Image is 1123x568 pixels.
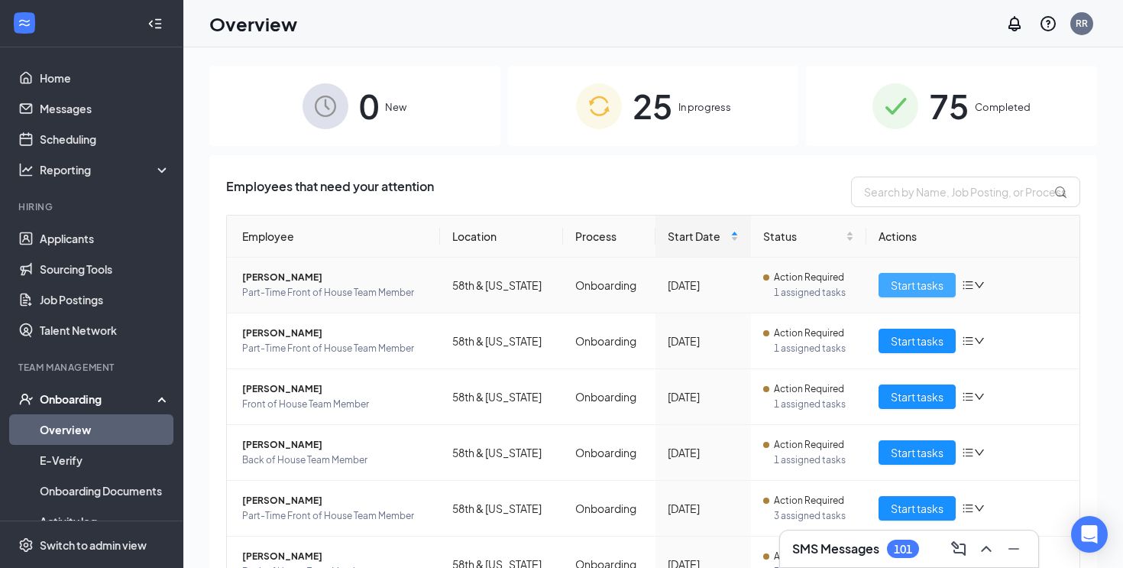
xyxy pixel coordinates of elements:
span: Action Required [774,437,844,453]
span: bars [962,502,974,514]
span: Start Date [668,228,727,245]
span: Action Required [774,381,844,397]
span: [PERSON_NAME] [242,437,428,453]
td: 58th & [US_STATE] [440,313,563,369]
span: down [974,503,985,514]
svg: ChevronUp [977,540,995,558]
span: [PERSON_NAME] [242,493,428,508]
span: In progress [678,99,731,115]
th: Employee [227,216,440,258]
span: Status [763,228,843,245]
span: Part-Time Front of House Team Member [242,341,428,356]
svg: Collapse [147,16,163,31]
button: Start tasks [879,385,956,409]
th: Actions [866,216,1079,258]
div: Switch to admin view [40,537,147,553]
span: [PERSON_NAME] [242,326,428,341]
input: Search by Name, Job Posting, or Process [851,177,1080,207]
span: 25 [633,80,672,132]
th: Location [440,216,563,258]
span: Action Required [774,326,844,341]
span: 3 assigned tasks [774,508,854,524]
div: [DATE] [668,444,739,461]
div: [DATE] [668,277,739,294]
button: Minimize [1002,537,1026,561]
svg: Analysis [18,162,34,177]
span: [PERSON_NAME] [242,381,428,397]
svg: Notifications [1005,15,1024,33]
button: Start tasks [879,273,956,297]
span: bars [962,335,974,347]
a: Overview [40,414,170,445]
span: Front of House Team Member [242,397,428,412]
span: Part-Time Front of House Team Member [242,508,428,524]
button: ComposeMessage [947,537,971,561]
h1: Overview [209,11,297,37]
div: [DATE] [668,500,739,517]
span: down [974,447,985,458]
span: Start tasks [891,388,943,405]
a: Job Postings [40,284,170,315]
td: Onboarding [563,369,655,425]
span: Action Required [774,549,844,564]
td: 58th & [US_STATE] [440,369,563,425]
span: 1 assigned tasks [774,453,854,468]
svg: QuestionInfo [1039,15,1057,33]
th: Status [751,216,866,258]
span: bars [962,279,974,291]
svg: ComposeMessage [950,540,968,558]
div: Onboarding [40,391,157,407]
span: bars [962,391,974,403]
div: Open Intercom Messenger [1071,516,1108,553]
span: Start tasks [891,333,943,349]
a: Applicants [40,223,170,254]
span: 1 assigned tasks [774,341,854,356]
span: down [974,391,985,402]
th: Process [563,216,655,258]
span: 1 assigned tasks [774,285,854,300]
span: Action Required [774,270,844,285]
a: Talent Network [40,315,170,346]
span: 75 [929,80,969,132]
td: Onboarding [563,481,655,537]
span: Employees that need your attention [226,177,434,207]
svg: UserCheck [18,391,34,407]
button: Start tasks [879,329,956,353]
td: Onboarding [563,313,655,369]
td: Onboarding [563,258,655,313]
span: down [974,336,985,346]
a: E-Verify [40,445,170,475]
div: [DATE] [668,388,739,405]
a: Onboarding Documents [40,475,170,506]
span: 1 assigned tasks [774,397,854,412]
span: Action Required [774,493,844,508]
div: Team Management [18,361,167,374]
svg: WorkstreamLogo [17,15,32,31]
span: Back of House Team Member [242,453,428,468]
h3: SMS Messages [792,540,879,557]
span: [PERSON_NAME] [242,270,428,285]
span: Start tasks [891,500,943,517]
span: Start tasks [891,444,943,461]
td: Onboarding [563,425,655,481]
td: 58th & [US_STATE] [440,425,563,481]
span: 0 [359,80,379,132]
span: bars [962,446,974,459]
button: Start tasks [879,496,956,521]
span: Completed [975,99,1031,115]
span: down [974,280,985,290]
button: Start tasks [879,440,956,465]
div: 101 [894,543,912,556]
td: 58th & [US_STATE] [440,481,563,537]
span: New [385,99,406,115]
div: [DATE] [668,333,739,349]
div: RR [1076,17,1088,30]
div: Hiring [18,200,167,213]
button: ChevronUp [974,537,998,561]
span: Part-Time Front of House Team Member [242,285,428,300]
svg: Minimize [1005,540,1023,558]
div: Reporting [40,162,171,177]
td: 58th & [US_STATE] [440,258,563,313]
span: [PERSON_NAME] [242,549,428,564]
a: Scheduling [40,124,170,154]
